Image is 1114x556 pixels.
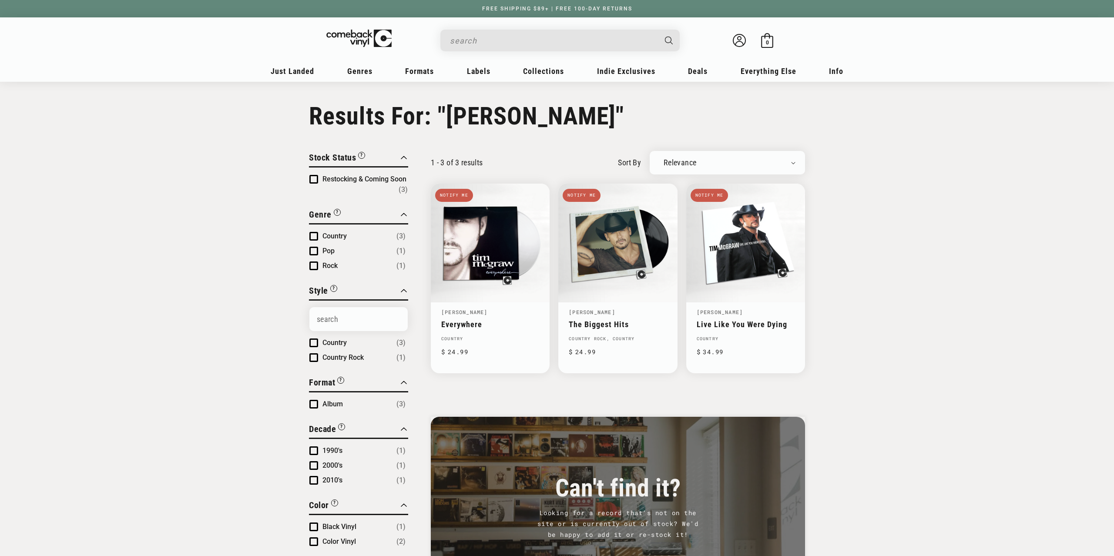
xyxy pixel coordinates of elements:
[569,320,667,329] a: The Biggest Hits
[766,39,769,46] span: 0
[322,523,356,531] span: Black Vinyl
[309,500,329,510] span: Color
[309,102,805,131] h1: Results For: "[PERSON_NAME]"
[322,446,342,455] span: 1990's
[396,261,406,271] span: Number of products: (1)
[396,338,406,348] span: Number of products: (3)
[741,67,796,76] span: Everything Else
[523,67,564,76] span: Collections
[441,308,488,315] a: [PERSON_NAME]
[309,284,337,299] button: Filter by Style
[347,67,372,76] span: Genres
[396,445,406,456] span: Number of products: (1)
[309,422,345,438] button: Filter by Decade
[396,231,406,241] span: Number of products: (3)
[271,67,314,76] span: Just Landed
[309,307,408,331] input: Search Options
[322,232,347,240] span: Country
[396,399,406,409] span: Number of products: (3)
[322,338,347,347] span: Country
[309,424,336,434] span: Decade
[618,157,641,168] label: sort by
[431,158,483,167] p: 1 - 3 of 3 results
[322,461,342,469] span: 2000's
[396,522,406,532] span: Number of products: (1)
[597,67,655,76] span: Indie Exclusives
[453,478,783,499] h3: Can't find it?
[309,376,344,391] button: Filter by Format
[309,377,335,388] span: Format
[569,308,615,315] a: [PERSON_NAME]
[309,208,341,223] button: Filter by Genre
[399,184,408,195] span: Number of products: (3)
[697,320,795,329] a: Live Like You Were Dying
[322,247,335,255] span: Pop
[396,475,406,486] span: Number of products: (1)
[440,30,680,51] div: Search
[396,460,406,471] span: Number of products: (1)
[309,499,338,514] button: Filter by Color
[829,67,843,76] span: Info
[405,67,434,76] span: Formats
[322,400,343,408] span: Album
[396,536,406,547] span: Number of products: (2)
[658,30,681,51] button: Search
[473,6,641,12] a: FREE SHIPPING $89+ | FREE 100-DAY RETURNS
[450,32,656,50] input: search
[535,507,701,540] p: Looking for a record that's not on the site or is currently out of stock? We'd be happy to add it...
[309,151,365,166] button: Filter by Stock Status
[322,261,338,270] span: Rock
[441,320,539,329] a: Everywhere
[688,67,708,76] span: Deals
[322,537,356,546] span: Color Vinyl
[396,352,406,363] span: Number of products: (1)
[396,246,406,256] span: Number of products: (1)
[309,152,356,163] span: Stock Status
[322,175,406,183] span: Restocking & Coming Soon
[309,285,328,296] span: Style
[697,308,743,315] a: [PERSON_NAME]
[467,67,490,76] span: Labels
[322,353,364,362] span: Country Rock
[322,476,342,484] span: 2010's
[309,209,332,220] span: Genre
